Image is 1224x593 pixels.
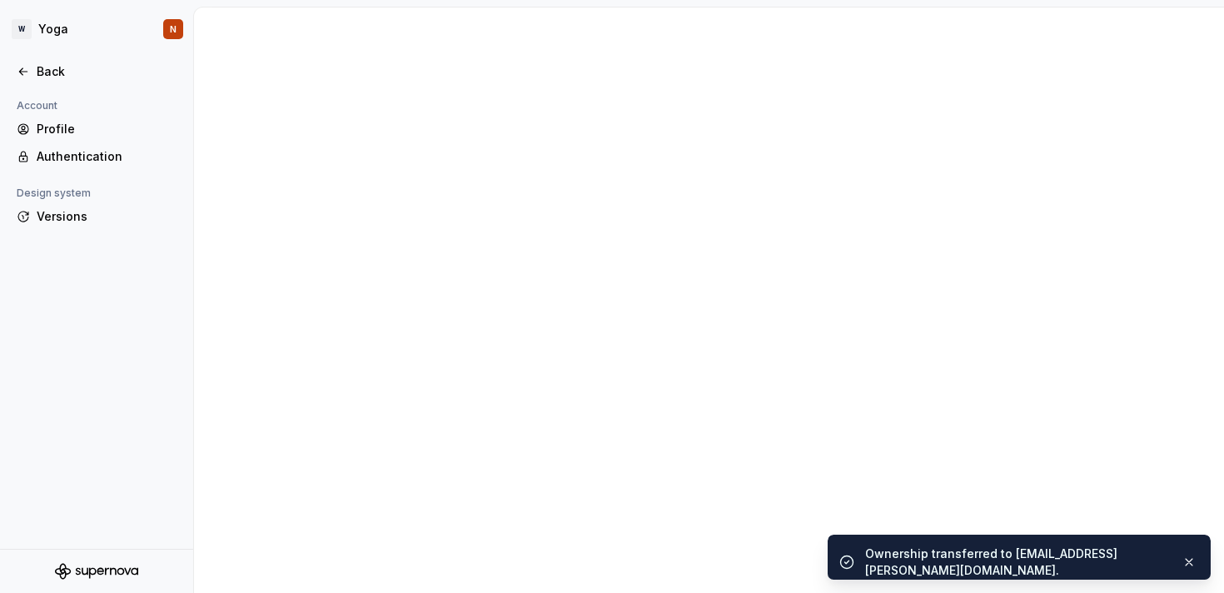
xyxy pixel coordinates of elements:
[10,143,183,170] a: Authentication
[38,21,68,37] div: Yoga
[10,183,97,203] div: Design system
[10,203,183,230] a: Versions
[37,148,177,165] div: Authentication
[37,208,177,225] div: Versions
[10,96,64,116] div: Account
[170,22,177,36] div: N
[3,11,190,47] button: WYogaN
[37,121,177,137] div: Profile
[10,58,183,85] a: Back
[37,63,177,80] div: Back
[12,19,32,39] div: W
[10,116,183,142] a: Profile
[55,563,138,580] svg: Supernova Logo
[865,546,1168,579] div: Ownership transferred to [EMAIL_ADDRESS][PERSON_NAME][DOMAIN_NAME].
